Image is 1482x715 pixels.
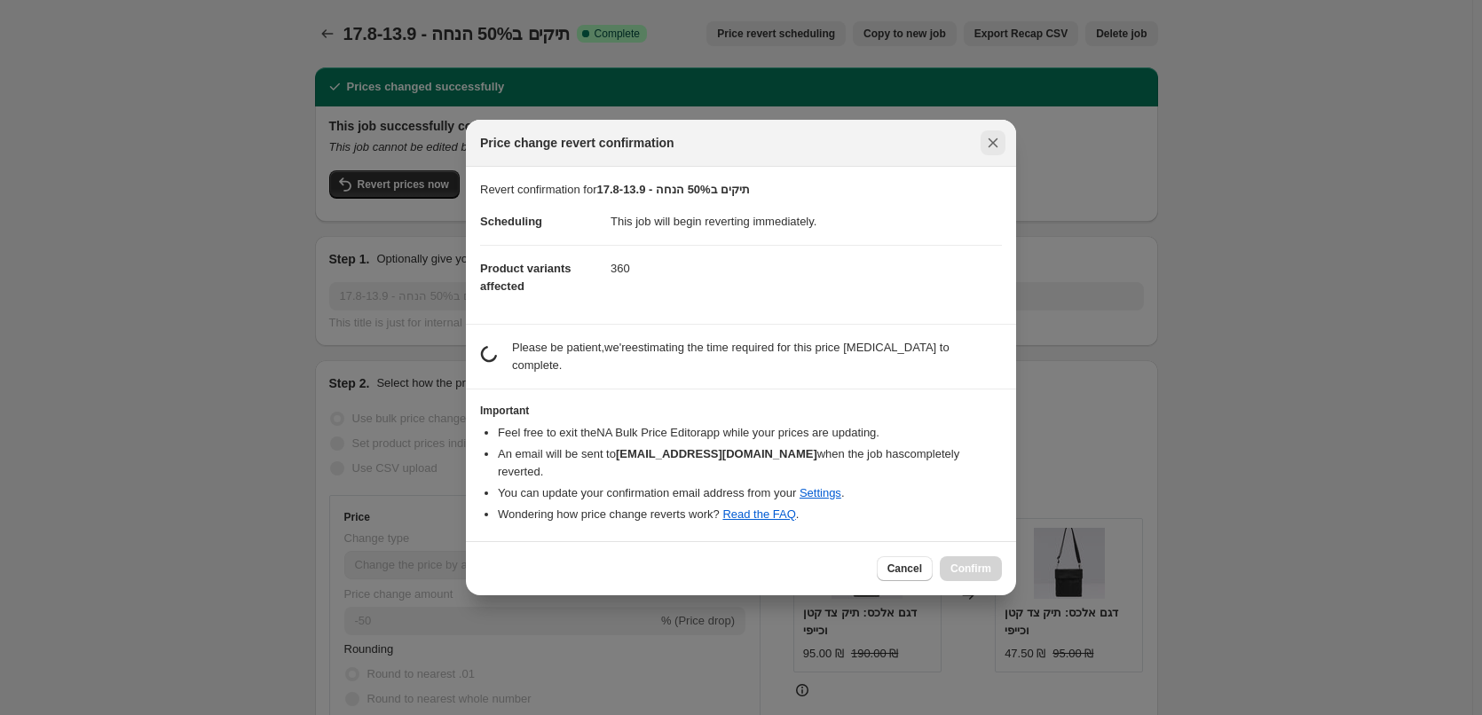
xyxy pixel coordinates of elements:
[597,183,751,196] b: 17.8-13.9 - תיקים ב50% הנחה
[512,339,1002,374] p: Please be patient, we're estimating the time required for this price [MEDICAL_DATA] to complete.
[498,424,1002,442] li: Feel free to exit the NA Bulk Price Editor app while your prices are updating.
[480,215,542,228] span: Scheduling
[498,445,1002,481] li: An email will be sent to when the job has completely reverted .
[611,199,1002,245] dd: This job will begin reverting immediately.
[480,181,1002,199] p: Revert confirmation for
[887,562,922,576] span: Cancel
[480,134,674,152] span: Price change revert confirmation
[498,506,1002,523] li: Wondering how price change reverts work? .
[981,130,1005,155] button: Close
[480,404,1002,418] h3: Important
[611,245,1002,292] dd: 360
[722,507,795,521] a: Read the FAQ
[616,447,817,460] b: [EMAIL_ADDRESS][DOMAIN_NAME]
[498,484,1002,502] li: You can update your confirmation email address from your .
[800,486,841,499] a: Settings
[480,262,572,293] span: Product variants affected
[877,556,933,581] button: Cancel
